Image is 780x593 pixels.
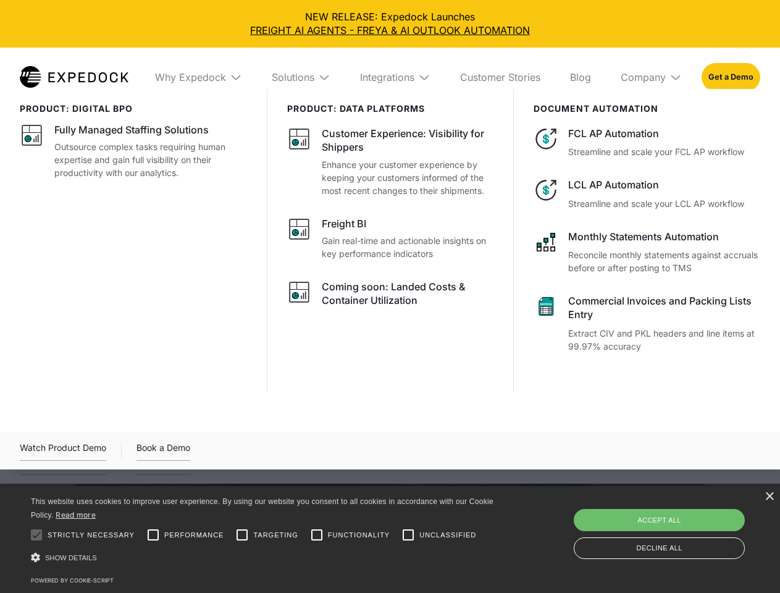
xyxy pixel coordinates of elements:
div: NEW RELEASE: Expedock Launches [10,10,770,38]
div: LCL AP Automation [568,178,760,191]
a: Monthly Statements AutomationReconcile monthly statements against accruals before or after postin... [534,230,760,274]
a: FREIGHT AI AGENTS - FREYA & AI OUTLOOK AUTOMATION [10,23,770,37]
div: Why Expedock [145,48,252,107]
div: Integrations [360,71,414,83]
span: This website uses cookies to improve user experience. By using our website you consent to all coo... [31,497,493,520]
div: Fully Managed Staffing Solutions [54,123,209,137]
p: Outsource complex tasks requiring human expertise and gain full visibility on their productivity ... [54,140,247,179]
span: Unclassified [419,530,476,540]
div: Solutions [262,48,340,107]
a: Book a Demo [136,440,190,461]
a: open lightbox [20,440,106,461]
div: product: digital bpo [20,104,247,114]
a: Customer Stories [450,48,550,107]
p: Streamline and scale your FCL AP workflow [568,145,760,158]
a: Fully Managed Staffing SolutionsOutsource complex tasks requiring human expertise and gain full v... [20,123,247,179]
div: Show details [31,549,498,566]
a: Blog [560,48,601,107]
a: Read more [56,510,96,519]
p: Streamline and scale your LCL AP workflow [568,197,760,210]
div: FCL AP Automation [568,127,760,140]
div: Coming soon: Landed Costs & Container Utilization [322,280,494,308]
a: FCL AP AutomationStreamline and scale your FCL AP workflow [534,127,760,158]
div: Customer Experience: Visibility for Shippers [322,127,494,154]
div: Company [621,71,666,83]
a: Commercial Invoices and Packing Lists EntryExtract CIV and PKL headers and line items at 99.97% a... [534,294,760,353]
div: Solutions [272,71,314,83]
span: Strictly necessary [48,530,135,540]
div: PRODUCT: data platforms [287,104,494,114]
div: Commercial Invoices and Packing Lists Entry [568,294,760,322]
a: Coming soon: Landed Costs & Container Utilization [287,280,494,311]
a: LCL AP AutomationStreamline and scale your LCL AP workflow [534,178,760,209]
div: Monthly Statements Automation [568,230,760,243]
div: Why Expedock [155,71,226,83]
a: Powered by cookie-script [31,577,114,584]
div: Freight BI [322,217,366,230]
p: Reconcile monthly statements against accruals before or after posting to TMS [568,248,760,274]
iframe: Chat Widget [574,460,780,593]
div: document automation [534,104,760,114]
div: Watch Product Demo [20,440,106,461]
p: Gain real-time and actionable insights on key performance indicators [322,234,494,260]
span: Targeting [253,530,298,540]
p: Enhance your customer experience by keeping your customers informed of the most recent changes to... [322,158,494,197]
p: Extract CIV and PKL headers and line items at 99.97% accuracy [568,327,760,353]
a: Freight BIGain real-time and actionable insights on key performance indicators [287,217,494,260]
a: Get a Demo [702,63,760,91]
div: Company [611,48,692,107]
a: Customer Experience: Visibility for ShippersEnhance your customer experience by keeping your cust... [287,127,494,197]
span: Functionality [328,530,390,540]
span: Performance [164,530,224,540]
span: Show details [45,554,97,561]
div: Integrations [350,48,440,107]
